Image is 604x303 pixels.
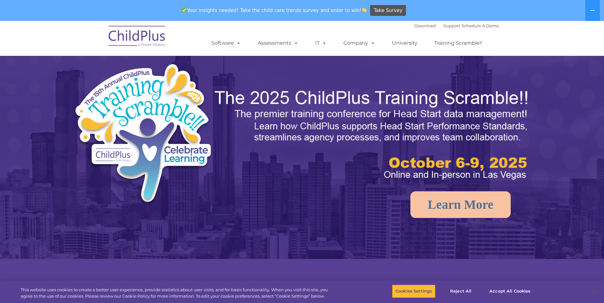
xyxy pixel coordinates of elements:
a: IT [309,37,333,49]
a: Assessments [251,37,305,49]
div: This website uses cookies to create a better user experience, provide statistics about user visit... [21,287,332,299]
img: 👏 [362,8,367,12]
a: Training Scramble!! [428,37,488,49]
img: ✅ [182,8,187,12]
a: Take Survey [370,5,406,16]
a: Software [205,37,247,49]
span: Your insights needed! Take the child care trends survey and enter to win! [179,4,369,16]
a: Support [443,23,460,28]
button: Reject All [441,285,481,298]
span: Take Survey [374,5,402,16]
a: Schedule A Demo [461,23,499,28]
a: Company [337,37,382,49]
a: Learn More [410,191,511,218]
button: Accept All Cookies [486,285,534,298]
a: University [386,37,424,49]
button: Close [587,284,601,298]
img: ChildPlus by Procare Solutions [105,21,169,53]
font: | [414,23,499,28]
a: Download [414,23,436,28]
button: Cookies Settings [392,285,435,298]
